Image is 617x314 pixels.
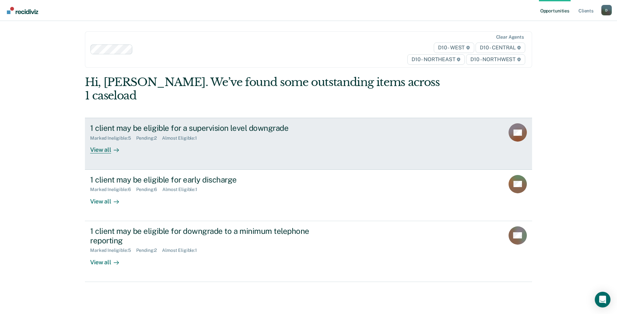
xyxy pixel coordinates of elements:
[90,226,319,245] div: 1 client may be eligible for downgrade to a minimum telephone reporting
[466,54,525,65] span: D10 - NORTHWEST
[136,187,163,192] div: Pending : 6
[476,43,525,53] span: D10 - CENTRAL
[595,292,610,307] div: Open Intercom Messenger
[90,123,319,133] div: 1 client may be eligible for a supervision level downgrade
[496,34,524,40] div: Clear agents
[162,248,202,253] div: Almost Eligible : 1
[136,248,162,253] div: Pending : 2
[90,141,127,154] div: View all
[434,43,474,53] span: D10 - WEST
[90,248,136,253] div: Marked Ineligible : 5
[90,253,127,266] div: View all
[90,135,136,141] div: Marked Ineligible : 5
[90,175,319,184] div: 1 client may be eligible for early discharge
[85,170,532,221] a: 1 client may be eligible for early dischargeMarked Ineligible:6Pending:6Almost Eligible:1View all
[90,187,136,192] div: Marked Ineligible : 6
[85,221,532,282] a: 1 client may be eligible for downgrade to a minimum telephone reportingMarked Ineligible:5Pending...
[601,5,612,15] div: D
[407,54,465,65] span: D10 - NORTHEAST
[162,187,203,192] div: Almost Eligible : 1
[90,192,127,205] div: View all
[601,5,612,15] button: Profile dropdown button
[136,135,162,141] div: Pending : 2
[85,76,443,102] div: Hi, [PERSON_NAME]. We’ve found some outstanding items across 1 caseload
[162,135,202,141] div: Almost Eligible : 1
[85,118,532,169] a: 1 client may be eligible for a supervision level downgradeMarked Ineligible:5Pending:2Almost Elig...
[7,7,38,14] img: Recidiviz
